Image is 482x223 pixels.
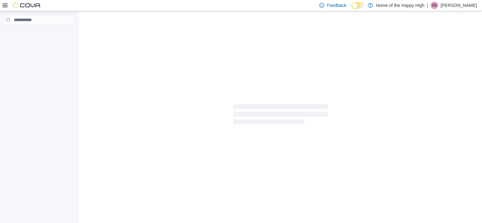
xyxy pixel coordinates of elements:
span: Loading [233,106,328,126]
p: Home of the Happy High [376,2,424,9]
div: Sarah Sperling [431,2,438,9]
nav: Complex example [4,26,74,41]
input: Dark Mode [351,2,365,9]
img: Cova [13,2,41,9]
span: SS [432,2,437,9]
span: Feedback [327,2,346,9]
p: | [427,2,428,9]
p: [PERSON_NAME] [441,2,477,9]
